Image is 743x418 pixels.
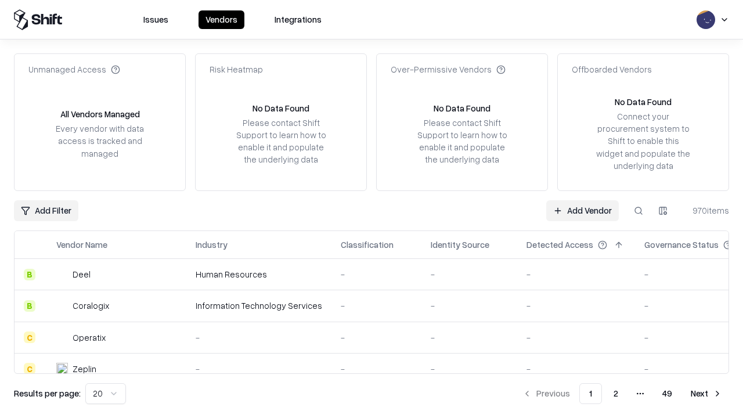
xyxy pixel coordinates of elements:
[136,10,175,29] button: Issues
[341,239,394,251] div: Classification
[73,331,106,344] div: Operatix
[431,300,508,312] div: -
[253,102,309,114] div: No Data Found
[52,122,148,159] div: Every vendor with data access is tracked and managed
[199,10,244,29] button: Vendors
[73,363,96,375] div: Zeplin
[341,331,412,344] div: -
[24,300,35,312] div: B
[579,383,602,404] button: 1
[683,204,729,217] div: 970 items
[526,300,626,312] div: -
[56,363,68,374] img: Zeplin
[595,110,691,172] div: Connect your procurement system to Shift to enable this widget and populate the underlying data
[615,96,672,108] div: No Data Found
[604,383,627,404] button: 2
[526,268,626,280] div: -
[526,363,626,375] div: -
[73,268,91,280] div: Deel
[24,363,35,374] div: C
[546,200,619,221] a: Add Vendor
[414,117,510,166] div: Please contact Shift Support to learn how to enable it and populate the underlying data
[431,268,508,280] div: -
[56,239,107,251] div: Vendor Name
[684,383,729,404] button: Next
[56,331,68,343] img: Operatix
[268,10,329,29] button: Integrations
[14,387,81,399] p: Results per page:
[196,331,322,344] div: -
[196,268,322,280] div: Human Resources
[24,331,35,343] div: C
[434,102,490,114] div: No Data Found
[526,331,626,344] div: -
[653,383,681,404] button: 49
[196,239,228,251] div: Industry
[196,363,322,375] div: -
[572,63,652,75] div: Offboarded Vendors
[644,239,719,251] div: Governance Status
[73,300,109,312] div: Coralogix
[210,63,263,75] div: Risk Heatmap
[431,363,508,375] div: -
[196,300,322,312] div: Information Technology Services
[233,117,329,166] div: Please contact Shift Support to learn how to enable it and populate the underlying data
[341,363,412,375] div: -
[56,300,68,312] img: Coralogix
[515,383,729,404] nav: pagination
[28,63,120,75] div: Unmanaged Access
[60,108,140,120] div: All Vendors Managed
[341,300,412,312] div: -
[431,331,508,344] div: -
[24,269,35,280] div: B
[391,63,506,75] div: Over-Permissive Vendors
[431,239,489,251] div: Identity Source
[56,269,68,280] img: Deel
[526,239,593,251] div: Detected Access
[341,268,412,280] div: -
[14,200,78,221] button: Add Filter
